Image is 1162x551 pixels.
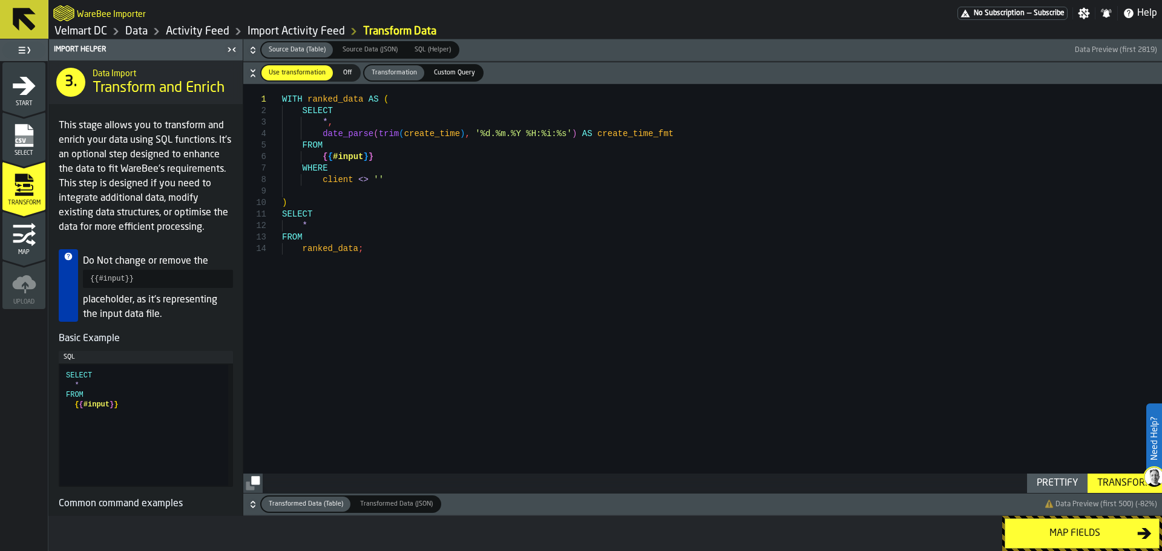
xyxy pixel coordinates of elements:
[243,117,266,128] div: 3
[373,175,384,184] span: ''
[1013,526,1137,541] div: Map fields
[358,175,369,184] span: <>
[974,9,1025,18] span: No Subscription
[243,474,263,493] button: button-
[243,94,266,105] div: 1
[334,41,406,59] label: button-switch-multi-Source Data (JSON)
[110,400,114,409] span: }
[355,499,438,509] span: Transformed Data (JSON)
[282,209,312,219] span: SELECT
[243,243,266,255] div: 14
[1088,474,1162,493] button: button-Transform
[2,200,45,206] span: Transform
[429,68,480,78] span: Custom Query
[2,42,45,59] label: button-toggle-Toggle Full Menu
[243,209,266,220] div: 11
[166,25,229,38] a: link-to-/wh/i/f27944ef-e44e-4cb8-aca8-30c52093261f/data/activity
[2,249,45,256] span: Map
[243,151,266,163] div: 6
[335,42,405,57] div: thumb
[407,42,458,57] div: thumb
[260,41,334,59] label: button-switch-multi-Source Data (Table)
[264,45,330,55] span: Source Data (Table)
[1092,476,1157,491] div: Transform
[597,129,674,139] span: create_time_fmt
[83,293,233,322] p: placeholder, as it's representing the input data file.
[51,45,223,54] div: Import Helper
[49,39,243,60] header: Import Helper
[303,106,333,116] span: SELECT
[261,497,350,512] div: thumb
[93,79,225,98] span: Transform and Enrich
[363,152,368,161] span: }
[406,41,459,59] label: button-switch-multi-SQL (Helper)
[282,198,287,207] span: )
[582,129,592,139] span: AS
[335,65,359,80] div: thumb
[1073,7,1095,19] label: button-toggle-Settings
[1027,474,1088,493] button: button-Prettify
[1032,476,1083,491] div: Prettify
[1095,7,1117,19] label: button-toggle-Notifications
[84,400,110,409] span: #input
[957,7,1068,20] a: link-to-/wh/i/f27944ef-e44e-4cb8-aca8-30c52093261f/pricing/
[1075,46,1157,54] span: Data Preview (first 2819)
[323,175,353,184] span: client
[53,2,74,24] a: logo-header
[323,129,373,139] span: date_parse
[59,119,233,235] p: This stage allows you to transform and enrich your data using SQL functions. It's an optional ste...
[248,25,345,38] a: link-to-/wh/i/f27944ef-e44e-4cb8-aca8-30c52093261f/import/activity/
[399,129,404,139] span: (
[2,211,45,259] li: menu Map
[384,94,389,104] span: (
[264,499,348,509] span: Transformed Data (Table)
[323,152,327,161] span: {
[2,62,45,111] li: menu Start
[2,100,45,107] span: Start
[66,391,84,399] span: FROM
[369,94,379,104] span: AS
[77,7,146,19] h2: Sub Title
[2,161,45,210] li: menu Transform
[2,261,45,309] li: menu Upload
[260,64,334,82] label: button-switch-multi-Use transformation
[79,400,84,409] span: {
[2,112,45,160] li: menu Select
[282,94,303,104] span: WITH
[1045,500,1157,509] span: ⚠️ Data Preview (first 500) (-82%)
[83,254,233,269] p: Do Not change or remove the
[93,67,233,79] h2: Sub Title
[243,494,1162,515] button: button-
[59,497,233,511] h5: Common command examples
[243,163,266,174] div: 7
[1147,405,1161,472] label: Need Help?
[125,25,148,38] a: link-to-/wh/i/f27944ef-e44e-4cb8-aca8-30c52093261f/data
[338,68,357,78] span: Off
[66,371,92,380] span: SELECT
[465,129,470,139] span: ,
[572,129,577,139] span: )
[328,117,333,127] span: ,
[261,42,333,57] div: thumb
[333,152,363,161] span: #input
[364,65,424,80] div: thumb
[410,45,456,55] span: SQL (Helper)
[352,495,441,513] label: button-switch-multi-Transformed Data (JSON)
[54,25,107,38] a: link-to-/wh/i/f27944ef-e44e-4cb8-aca8-30c52093261f
[379,129,399,139] span: trim
[957,7,1068,20] div: Menu Subscription
[1027,9,1031,18] span: —
[363,64,425,82] label: button-switch-multi-Transformation
[1118,6,1162,21] label: button-toggle-Help
[427,65,482,80] div: thumb
[56,68,85,97] div: 3.
[460,129,465,139] span: )
[261,65,333,80] div: thumb
[243,174,266,186] div: 8
[404,129,460,139] span: create_time
[243,220,266,232] div: 12
[243,39,1162,61] button: button-
[367,68,422,78] span: Transformation
[243,186,266,197] div: 9
[334,64,361,82] label: button-switch-multi-Off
